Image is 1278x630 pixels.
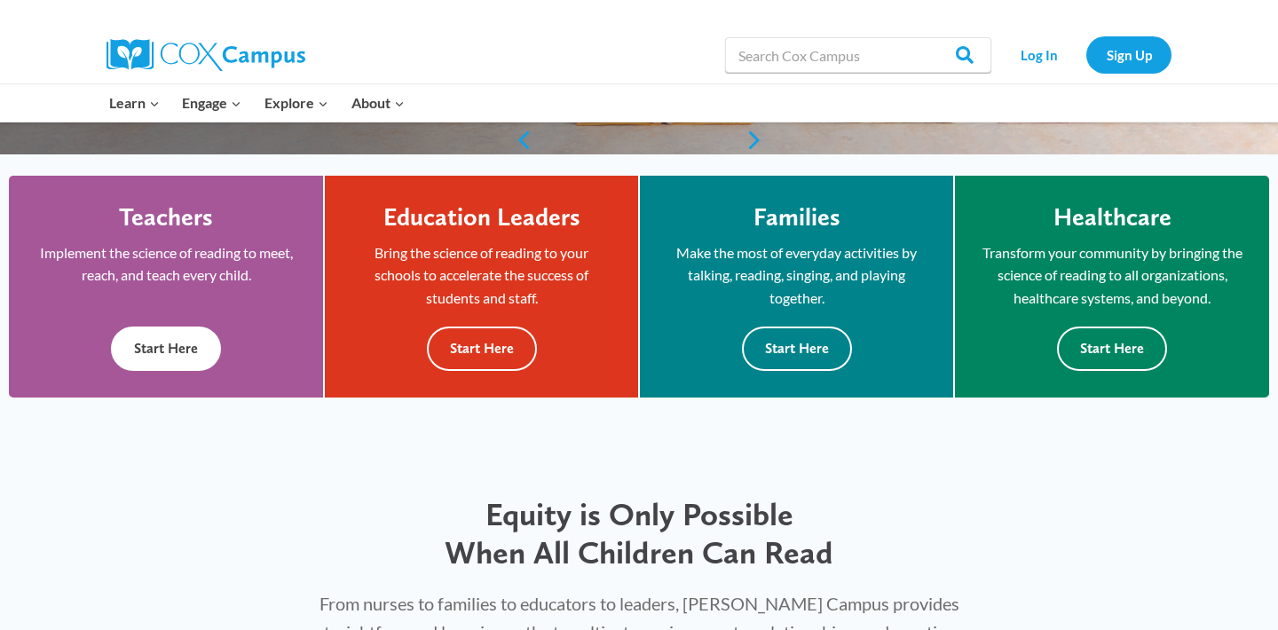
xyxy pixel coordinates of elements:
[98,84,415,122] nav: Primary Navigation
[1000,36,1077,73] a: Log In
[725,37,991,73] input: Search Cox Campus
[253,84,340,122] button: Child menu of Explore
[753,202,840,232] h4: Families
[98,84,171,122] button: Child menu of Learn
[1000,36,1171,73] nav: Secondary Navigation
[640,176,953,398] a: Families Make the most of everyday activities by talking, reading, singing, and playing together....
[445,495,833,571] span: Equity is Only Possible When All Children Can Read
[119,202,213,232] h4: Teachers
[325,176,638,398] a: Education Leaders Bring the science of reading to your schools to accelerate the success of stude...
[1057,327,1167,370] button: Start Here
[351,241,611,310] p: Bring the science of reading to your schools to accelerate the success of students and staff.
[340,84,416,122] button: Child menu of About
[35,241,296,287] p: Implement the science of reading to meet, reach, and teach every child.
[9,176,323,398] a: Teachers Implement the science of reading to meet, reach, and teach every child. Start Here
[506,122,772,158] div: content slider buttons
[955,176,1269,398] a: Healthcare Transform your community by bringing the science of reading to all organizations, heal...
[506,130,532,151] a: previous
[982,241,1242,310] p: Transform your community by bringing the science of reading to all organizations, healthcare syst...
[667,241,927,310] p: Make the most of everyday activities by talking, reading, singing, and playing together.
[171,84,254,122] button: Child menu of Engage
[383,202,580,232] h4: Education Leaders
[427,327,537,370] button: Start Here
[745,130,772,151] a: next
[1053,202,1171,232] h4: Healthcare
[111,327,221,370] button: Start Here
[106,39,305,71] img: Cox Campus
[1086,36,1171,73] a: Sign Up
[742,327,852,370] button: Start Here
